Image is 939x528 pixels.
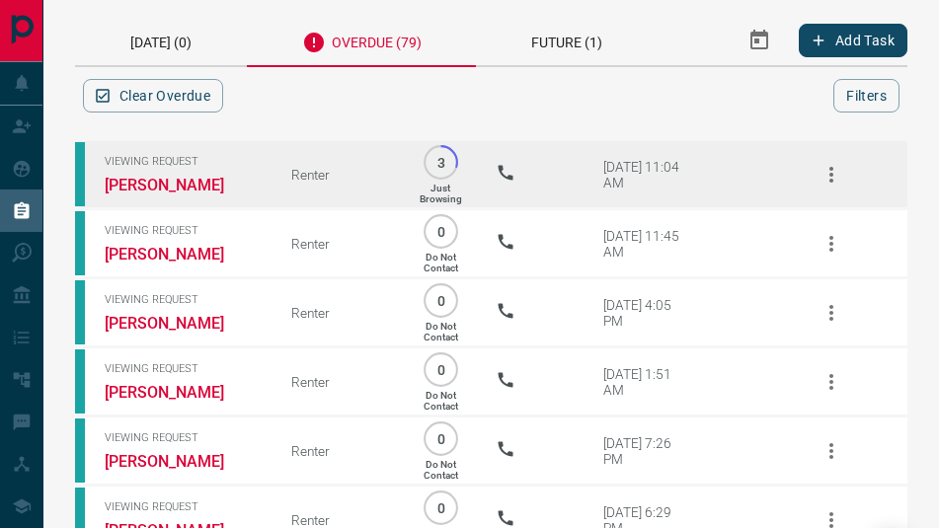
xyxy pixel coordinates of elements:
button: Select Date Range [736,17,783,64]
div: Renter [291,374,385,390]
div: Renter [291,305,385,321]
div: [DATE] 11:04 AM [603,159,687,190]
div: condos.ca [75,142,85,206]
p: Do Not Contact [424,321,458,342]
span: Viewing Request [105,224,262,237]
p: Do Not Contact [424,252,458,273]
div: condos.ca [75,418,85,483]
p: Do Not Contact [424,459,458,481]
a: [PERSON_NAME] [105,314,262,333]
button: Add Task [799,24,907,57]
div: Future (1) [476,15,658,65]
div: condos.ca [75,211,85,275]
a: [PERSON_NAME] [105,176,262,194]
div: [DATE] (0) [75,15,247,65]
p: 0 [433,362,448,377]
p: 3 [433,155,448,170]
div: [DATE] 1:51 AM [603,366,687,398]
a: [PERSON_NAME] [105,245,262,264]
span: Viewing Request [105,155,262,168]
div: [DATE] 4:05 PM [603,297,687,329]
a: [PERSON_NAME] [105,452,262,471]
span: Viewing Request [105,293,262,306]
div: Renter [291,443,385,459]
p: 0 [433,500,448,515]
div: Renter [291,512,385,528]
p: Just Browsing [420,183,462,204]
button: Clear Overdue [83,79,223,113]
div: Overdue (79) [247,15,477,67]
a: [PERSON_NAME] [105,383,262,402]
div: condos.ca [75,280,85,344]
div: [DATE] 11:45 AM [603,228,687,260]
p: 0 [433,293,448,308]
div: Renter [291,167,385,183]
p: 0 [433,224,448,239]
div: Renter [291,236,385,252]
p: Do Not Contact [424,390,458,412]
div: condos.ca [75,349,85,414]
span: Viewing Request [105,362,262,375]
button: Filters [833,79,900,113]
p: 0 [433,431,448,446]
span: Viewing Request [105,431,262,444]
div: [DATE] 7:26 PM [603,435,687,467]
span: Viewing Request [105,500,262,513]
